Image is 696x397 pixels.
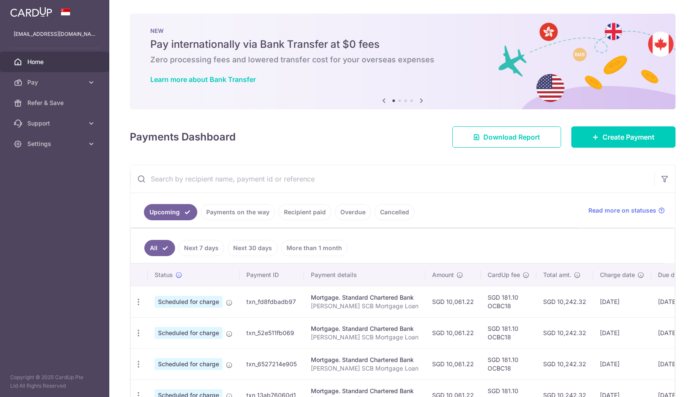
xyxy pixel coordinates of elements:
[536,317,593,348] td: SGD 10,242.32
[658,271,684,279] span: Due date
[593,348,651,379] td: [DATE]
[593,317,651,348] td: [DATE]
[311,364,418,373] p: [PERSON_NAME] SCB Mortgage Loan
[150,75,256,84] a: Learn more about Bank Transfer
[425,317,481,348] td: SGD 10,061.22
[311,293,418,302] div: Mortgage. Standard Chartered Bank
[14,30,96,38] p: [EMAIL_ADDRESS][DOMAIN_NAME]
[481,286,536,317] td: SGD 181.10 OCBC18
[130,14,676,109] img: Bank transfer banner
[27,140,84,148] span: Settings
[311,387,418,395] div: Mortgage. Standard Chartered Bank
[144,204,197,220] a: Upcoming
[481,317,536,348] td: SGD 181.10 OCBC18
[27,99,84,107] span: Refer & Save
[311,324,418,333] div: Mortgage. Standard Chartered Bank
[155,327,222,339] span: Scheduled for charge
[240,264,304,286] th: Payment ID
[228,240,278,256] a: Next 30 days
[311,333,418,342] p: [PERSON_NAME] SCB Mortgage Loan
[240,286,304,317] td: txn_fd8fdbadb97
[602,132,655,142] span: Create Payment
[178,240,224,256] a: Next 7 days
[281,240,348,256] a: More than 1 month
[240,348,304,379] td: txn_6527214e905
[278,204,331,220] a: Recipient paid
[452,126,561,148] a: Download Report
[311,356,418,364] div: Mortgage. Standard Chartered Bank
[311,302,418,310] p: [PERSON_NAME] SCB Mortgage Loan
[571,126,676,148] a: Create Payment
[27,78,84,87] span: Pay
[201,204,275,220] a: Payments on the way
[536,348,593,379] td: SGD 10,242.32
[10,7,52,17] img: CardUp
[488,271,520,279] span: CardUp fee
[543,271,571,279] span: Total amt.
[150,38,655,51] h5: Pay internationally via Bank Transfer at $0 fees
[304,264,425,286] th: Payment details
[425,286,481,317] td: SGD 10,061.22
[425,348,481,379] td: SGD 10,061.22
[335,204,371,220] a: Overdue
[481,348,536,379] td: SGD 181.10 OCBC18
[144,240,175,256] a: All
[536,286,593,317] td: SGD 10,242.32
[130,165,655,193] input: Search by recipient name, payment id or reference
[155,358,222,370] span: Scheduled for charge
[27,119,84,128] span: Support
[150,55,655,65] h6: Zero processing fees and lowered transfer cost for your overseas expenses
[600,271,635,279] span: Charge date
[588,206,656,215] span: Read more on statuses
[150,27,655,34] p: NEW
[130,129,236,145] h4: Payments Dashboard
[483,132,540,142] span: Download Report
[27,58,84,66] span: Home
[593,286,651,317] td: [DATE]
[240,317,304,348] td: txn_52e511fb069
[588,206,665,215] a: Read more on statuses
[155,296,222,308] span: Scheduled for charge
[155,271,173,279] span: Status
[374,204,415,220] a: Cancelled
[432,271,454,279] span: Amount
